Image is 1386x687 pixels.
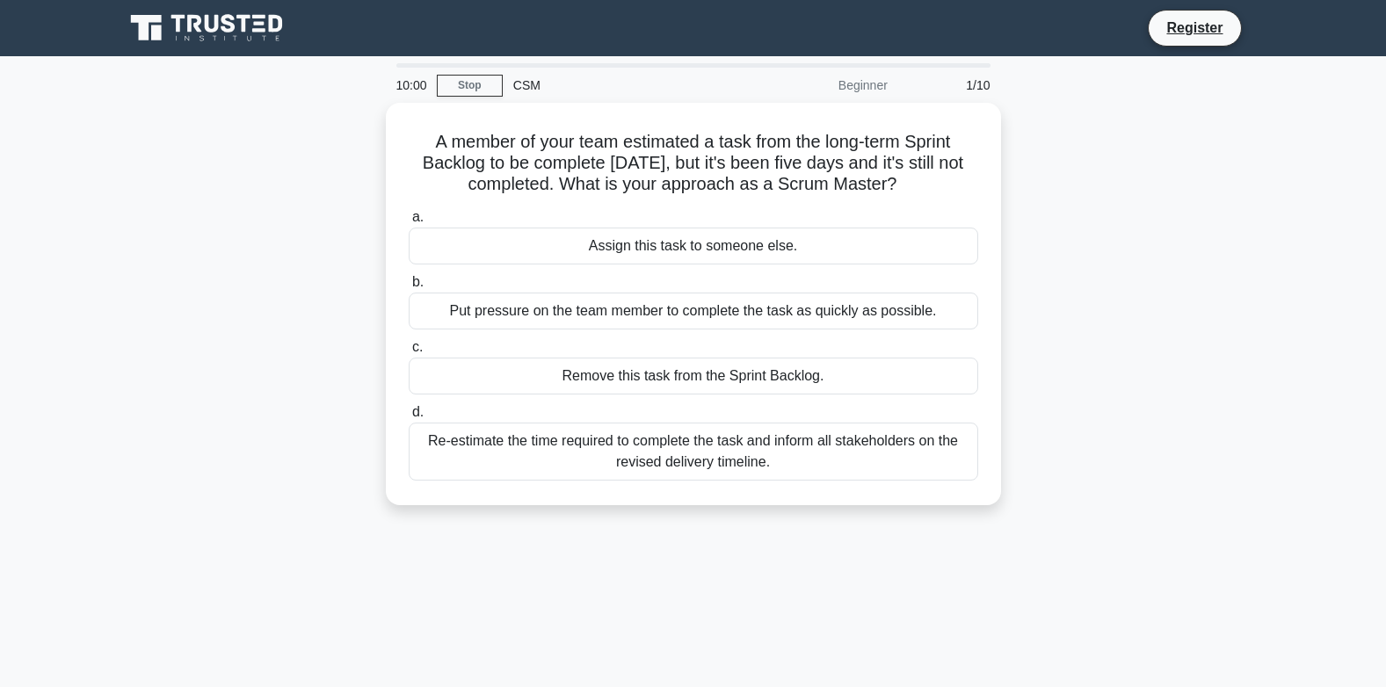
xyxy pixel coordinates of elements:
[412,404,424,419] span: d.
[386,68,437,103] div: 10:00
[407,131,980,196] h5: A member of your team estimated a task from the long-term Sprint Backlog to be complete [DATE], b...
[409,358,978,394] div: Remove this task from the Sprint Backlog.
[409,293,978,329] div: Put pressure on the team member to complete the task as quickly as possible.
[412,209,424,224] span: a.
[1156,17,1233,39] a: Register
[412,339,423,354] span: c.
[503,68,744,103] div: CSM
[409,228,978,264] div: Assign this task to someone else.
[744,68,898,103] div: Beginner
[437,75,503,97] a: Stop
[409,423,978,481] div: Re-estimate the time required to complete the task and inform all stakeholders on the revised del...
[898,68,1001,103] div: 1/10
[412,274,424,289] span: b.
